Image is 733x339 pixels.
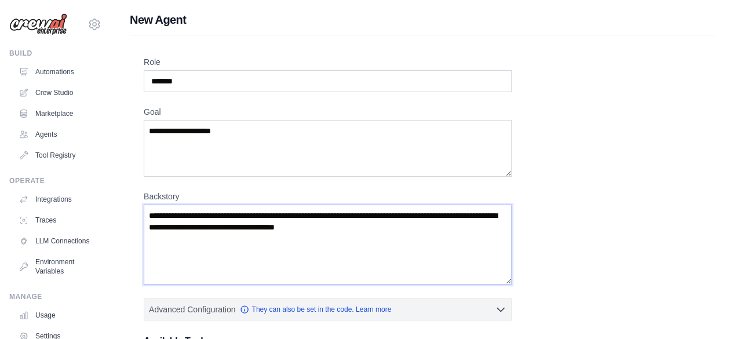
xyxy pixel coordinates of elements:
h1: New Agent [130,12,714,28]
a: Crew Studio [14,83,101,102]
a: Environment Variables [14,253,101,280]
a: Usage [14,306,101,325]
label: Role [144,56,512,68]
a: Traces [14,211,101,229]
div: Operate [9,176,101,185]
div: Build [9,49,101,58]
button: Advanced Configuration They can also be set in the code. Learn more [144,299,511,320]
a: LLM Connections [14,232,101,250]
img: Logo [9,13,67,35]
span: Advanced Configuration [149,304,235,315]
label: Goal [144,106,512,118]
a: Tool Registry [14,146,101,165]
div: Manage [9,292,101,301]
a: Agents [14,125,101,144]
a: Integrations [14,190,101,209]
label: Backstory [144,191,512,202]
a: Automations [14,63,101,81]
a: Marketplace [14,104,101,123]
a: They can also be set in the code. Learn more [240,305,391,314]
